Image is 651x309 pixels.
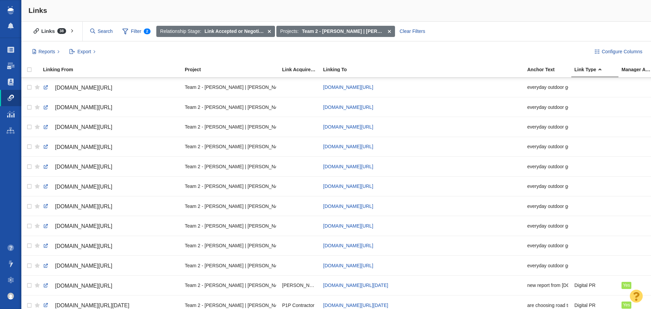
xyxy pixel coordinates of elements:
[574,67,621,72] div: Link Type
[55,223,112,229] span: [DOMAIN_NAME][URL]
[323,104,373,110] span: [DOMAIN_NAME][URL]
[160,28,201,35] span: Relationship Stage:
[302,28,384,35] strong: Team 2 - [PERSON_NAME] | [PERSON_NAME] | [PERSON_NAME]\Retrospec\Retrospec - Digital PR - [DATE] ...
[323,84,373,90] a: [DOMAIN_NAME][URL]
[323,67,527,73] a: Linking To
[185,139,276,154] div: Team 2 - [PERSON_NAME] | [PERSON_NAME] | [PERSON_NAME]\Retrospec\Retrospec - Digital PR - [DATE] ...
[282,67,322,72] div: Link Acquired By
[323,124,373,130] a: [DOMAIN_NAME][URL]
[323,303,388,308] a: [DOMAIN_NAME][URL][DATE]
[527,258,568,273] div: everyday outdoor gear
[55,283,112,289] span: [DOMAIN_NAME][URL]
[55,85,112,91] span: [DOMAIN_NAME][URL]
[66,46,99,58] button: Export
[280,28,298,35] span: Projects:
[87,25,116,37] input: Search
[527,67,574,72] div: Anchor Text
[55,184,112,190] span: [DOMAIN_NAME][URL]
[43,161,179,173] a: [DOMAIN_NAME][URL]
[185,159,276,174] div: Team 2 - [PERSON_NAME] | [PERSON_NAME] | [PERSON_NAME]\Retrospec\Retrospec - Digital PR - [DATE] ...
[591,46,646,58] button: Configure Columns
[323,184,373,189] a: [DOMAIN_NAME][URL]
[185,80,276,95] div: Team 2 - [PERSON_NAME] | [PERSON_NAME] | [PERSON_NAME]\Retrospec\Retrospec - Digital PR - [DATE] ...
[574,282,595,288] span: Digital PR
[43,260,179,272] a: [DOMAIN_NAME][URL]
[279,275,320,295] td: Phoebe Green
[323,164,373,169] a: [DOMAIN_NAME][URL]
[55,204,112,209] span: [DOMAIN_NAME][URL]
[527,100,568,114] div: everyday outdoor gear
[7,293,14,300] img: d3895725eb174adcf95c2ff5092785ef
[43,240,179,252] a: [DOMAIN_NAME][URL]
[185,258,276,273] div: Team 2 - [PERSON_NAME] | [PERSON_NAME] | [PERSON_NAME]\Retrospec\Retrospec - Digital PR - [DATE] ...
[623,283,630,288] span: Yes
[55,104,112,110] span: [DOMAIN_NAME][URL]
[43,82,179,94] a: [DOMAIN_NAME][URL]
[43,201,179,212] a: [DOMAIN_NAME][URL]
[28,6,47,14] span: Links
[43,121,179,133] a: [DOMAIN_NAME][URL]
[185,67,281,72] div: Project
[527,179,568,194] div: everyday outdoor gear
[55,124,112,130] span: [DOMAIN_NAME][URL]
[602,48,643,55] span: Configure Columns
[282,302,314,308] span: P1P Contractor
[43,280,179,292] a: [DOMAIN_NAME][URL]
[39,48,55,55] span: Reports
[55,243,112,249] span: [DOMAIN_NAME][URL]
[323,223,373,229] a: [DOMAIN_NAME][URL]
[527,238,568,253] div: everyday outdoor gear
[623,303,630,307] span: Yes
[282,67,322,73] a: Link Acquired By
[185,100,276,114] div: Team 2 - [PERSON_NAME] | [PERSON_NAME] | [PERSON_NAME]\Retrospec\Retrospec - Digital PR - [DATE] ...
[144,28,151,34] span: 2
[323,243,373,248] a: [DOMAIN_NAME][URL]
[527,80,568,95] div: everyday outdoor gear
[574,302,595,308] span: Digital PR
[527,278,568,293] div: new report from [DOMAIN_NAME]
[323,263,373,268] a: [DOMAIN_NAME][URL]
[185,238,276,253] div: Team 2 - [PERSON_NAME] | [PERSON_NAME] | [PERSON_NAME]\Retrospec\Retrospec - Digital PR - [DATE] ...
[574,67,621,73] a: Link Type
[185,278,276,293] div: Team 2 - [PERSON_NAME] | [PERSON_NAME] | [PERSON_NAME]\Retrospec\Retrospec - Digital PR - [DATE] ...
[204,28,264,35] strong: Link Accepted or Negotiating
[185,119,276,134] div: Team 2 - [PERSON_NAME] | [PERSON_NAME] | [PERSON_NAME]\Retrospec\Retrospec - Digital PR - [DATE] ...
[396,26,429,37] div: Clear Filters
[571,275,618,295] td: Digital PR
[118,25,154,38] span: Filter
[55,164,112,170] span: [DOMAIN_NAME][URL]
[28,46,63,58] button: Reports
[43,67,184,72] div: Linking From
[527,218,568,233] div: everyday outdoor gear
[185,218,276,233] div: Team 2 - [PERSON_NAME] | [PERSON_NAME] | [PERSON_NAME]\Retrospec\Retrospec - Digital PR - [DATE] ...
[323,144,373,149] span: [DOMAIN_NAME][URL]
[323,204,373,209] a: [DOMAIN_NAME][URL]
[282,282,317,288] span: [PERSON_NAME]
[77,48,91,55] span: Export
[55,144,112,150] span: [DOMAIN_NAME][URL]
[527,67,574,73] a: Anchor Text
[7,6,14,14] img: buzzstream_logo_iconsimple.png
[527,159,568,174] div: everyday outdoor gear
[55,303,129,308] span: [DOMAIN_NAME][URL][DATE]
[185,199,276,213] div: Team 2 - [PERSON_NAME] | [PERSON_NAME] | [PERSON_NAME]\Retrospec\Retrospec - Digital PR - [DATE] ...
[323,283,388,288] a: [DOMAIN_NAME][URL][DATE]
[527,199,568,213] div: everyday outdoor gear
[527,119,568,134] div: everyday outdoor gear
[43,220,179,232] a: [DOMAIN_NAME][URL]
[43,102,179,113] a: [DOMAIN_NAME][URL]
[185,179,276,194] div: Team 2 - [PERSON_NAME] | [PERSON_NAME] | [PERSON_NAME]\Retrospec\Retrospec - Digital PR - [DATE] ...
[43,181,179,193] a: [DOMAIN_NAME][URL]
[55,263,112,269] span: [DOMAIN_NAME][URL]
[43,67,184,73] a: Linking From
